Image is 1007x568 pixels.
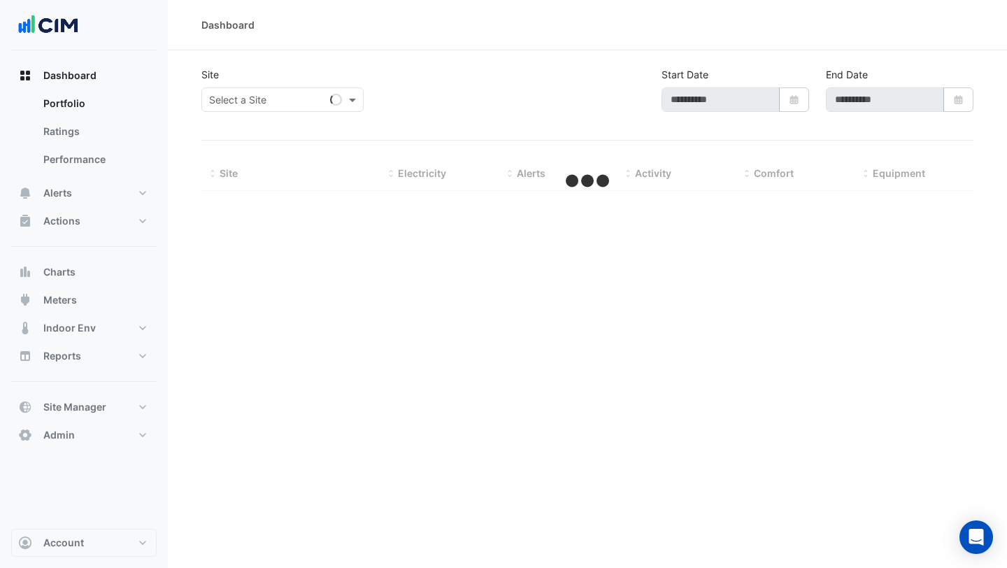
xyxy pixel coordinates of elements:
span: Alerts [517,167,545,179]
a: Performance [32,145,157,173]
app-icon: Site Manager [18,400,32,414]
app-icon: Meters [18,293,32,307]
button: Admin [11,421,157,449]
span: Activity [635,167,671,179]
a: Portfolio [32,90,157,118]
div: Dashboard [11,90,157,179]
button: Meters [11,286,157,314]
span: Reports [43,349,81,363]
span: Comfort [754,167,794,179]
span: Indoor Env [43,321,96,335]
button: Actions [11,207,157,235]
span: Charts [43,265,76,279]
span: Site Manager [43,400,106,414]
button: Reports [11,342,157,370]
label: Start Date [662,67,708,82]
button: Site Manager [11,393,157,421]
span: Admin [43,428,75,442]
app-icon: Charts [18,265,32,279]
app-icon: Admin [18,428,32,442]
span: Actions [43,214,80,228]
div: Dashboard [201,17,255,32]
span: Electricity [398,167,446,179]
span: Dashboard [43,69,97,83]
label: Site [201,67,219,82]
span: Meters [43,293,77,307]
button: Account [11,529,157,557]
app-icon: Reports [18,349,32,363]
div: Open Intercom Messenger [959,520,993,554]
button: Alerts [11,179,157,207]
a: Ratings [32,118,157,145]
app-icon: Alerts [18,186,32,200]
app-icon: Actions [18,214,32,228]
app-icon: Dashboard [18,69,32,83]
img: Company Logo [17,11,80,39]
button: Charts [11,258,157,286]
span: Equipment [873,167,925,179]
button: Dashboard [11,62,157,90]
span: Account [43,536,84,550]
button: Indoor Env [11,314,157,342]
span: Alerts [43,186,72,200]
label: End Date [826,67,868,82]
span: Site [220,167,238,179]
app-icon: Indoor Env [18,321,32,335]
